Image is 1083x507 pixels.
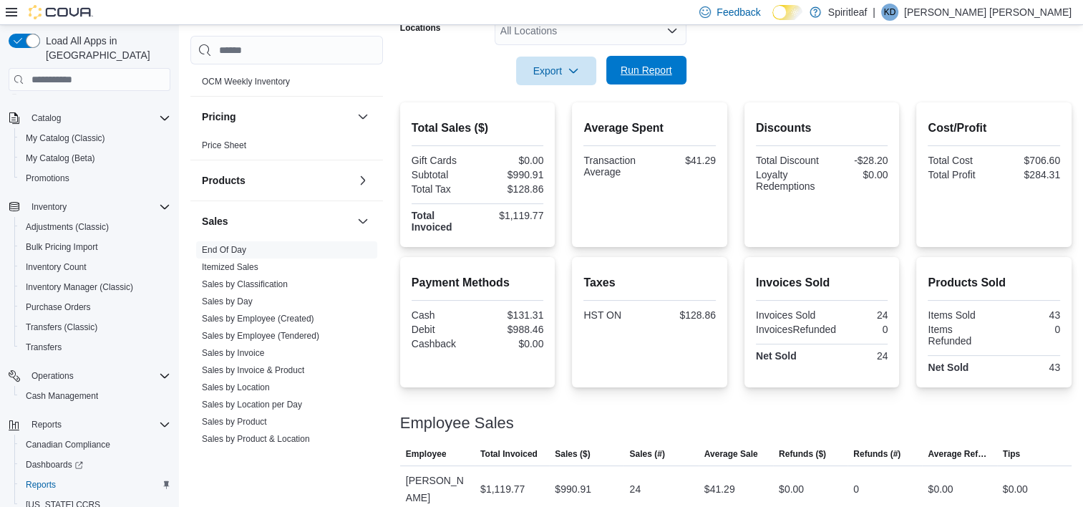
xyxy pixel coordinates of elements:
span: Transfers (Classic) [20,319,170,336]
strong: Net Sold [756,350,797,362]
a: Sales by Location per Day [202,400,302,410]
div: 43 [997,362,1060,373]
h2: Total Sales ($) [412,120,544,137]
button: Sales [202,214,351,228]
button: Operations [3,366,176,386]
span: Transfers (Classic) [26,322,97,333]
button: Canadian Compliance [14,435,176,455]
span: KD [883,4,895,21]
span: Cash Management [26,390,98,402]
button: Inventory [26,198,72,216]
button: Pricing [202,110,351,124]
span: Purchase Orders [20,299,170,316]
div: $706.60 [997,155,1060,166]
span: Reports [31,419,62,430]
span: Sales (#) [629,448,664,460]
span: OCM Weekly Inventory [202,76,290,87]
span: Refunds (#) [853,448,900,460]
p: | [873,4,875,21]
div: $0.00 [779,481,804,498]
span: Sales by Employee (Tendered) [202,330,319,342]
span: Sales by Invoice & Product [202,364,304,376]
span: My Catalog (Classic) [26,132,105,144]
div: Cash [412,309,475,321]
span: Adjustments (Classic) [26,221,109,233]
div: 24 [825,350,888,362]
div: Transaction Average [583,155,646,178]
span: Inventory Manager (Classic) [20,279,170,296]
a: Sales by Classification [202,279,288,289]
div: 24 [629,481,641,498]
span: Sales by Invoice [202,347,264,359]
a: Dashboards [20,456,89,473]
div: $0.00 [1003,481,1028,498]
span: Sales by Location per Day [202,399,302,410]
button: Transfers [14,337,176,357]
div: $128.86 [480,183,543,195]
h2: Invoices Sold [756,274,888,291]
h3: Employee Sales [400,415,514,432]
a: Sales by Employee (Created) [202,314,314,324]
span: Reports [20,476,170,493]
h2: Discounts [756,120,888,137]
button: Cash Management [14,386,176,406]
h2: Products Sold [928,274,1060,291]
div: $990.91 [555,481,591,498]
div: Cashback [412,338,475,349]
span: Transfers [20,339,170,356]
div: $131.31 [480,309,543,321]
div: Items Refunded [928,324,991,347]
span: Itemized Sales [202,261,258,273]
button: My Catalog (Classic) [14,128,176,148]
div: Total Discount [756,155,819,166]
h2: Cost/Profit [928,120,1060,137]
div: $1,119.77 [480,481,525,498]
div: Subtotal [412,169,475,180]
span: Sales by Classification [202,279,288,290]
span: Sales by Product [202,416,267,428]
a: Purchase Orders [20,299,97,316]
div: Items Sold [928,309,991,321]
span: Price Sheet [202,140,246,151]
span: Inventory [31,201,67,213]
h3: Pricing [202,110,235,124]
h2: Average Spent [583,120,716,137]
span: Operations [31,370,74,382]
span: Bulk Pricing Import [20,238,170,256]
button: Bulk Pricing Import [14,237,176,257]
a: Reports [20,476,62,493]
div: $41.29 [704,481,735,498]
button: Purchase Orders [14,297,176,317]
h3: Products [202,173,246,188]
a: My Catalog (Beta) [20,150,101,167]
button: Inventory Count [14,257,176,277]
span: Sales by Product & Location [202,433,310,445]
span: Operations [26,367,170,385]
div: OCM [190,73,383,96]
div: 0 [997,324,1060,335]
button: Sales [354,213,371,230]
div: $41.29 [653,155,716,166]
div: Sales [190,241,383,488]
a: OCM Weekly Inventory [202,77,290,87]
div: $0.00 [480,155,543,166]
div: Debit [412,324,475,335]
span: Canadian Compliance [20,436,170,453]
strong: Total Invoiced [412,210,452,233]
button: Transfers (Classic) [14,317,176,337]
span: Inventory Count [26,261,87,273]
span: My Catalog (Beta) [20,150,170,167]
a: Inventory Count [20,259,92,276]
span: My Catalog (Classic) [20,130,170,147]
strong: Net Sold [928,362,968,373]
a: Sales by Product & Location [202,434,310,444]
p: [PERSON_NAME] [PERSON_NAME] [904,4,1072,21]
div: Total Profit [928,169,991,180]
div: $284.31 [997,169,1060,180]
a: Sales by Location [202,382,270,392]
button: Operations [26,367,79,385]
span: Sales by Location [202,382,270,393]
button: Adjustments (Classic) [14,217,176,237]
div: Pricing [190,137,383,160]
a: Canadian Compliance [20,436,116,453]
